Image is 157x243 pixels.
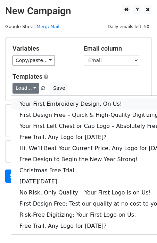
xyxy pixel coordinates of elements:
h2: New Campaign [5,5,152,17]
a: Send [5,170,28,183]
a: Daily emails left: 50 [105,24,152,29]
a: MergeMail [36,24,59,29]
span: Daily emails left: 50 [105,23,152,31]
h5: Variables [13,45,73,52]
small: Google Sheet: [5,24,59,29]
a: Load... [13,83,39,94]
button: Save [50,83,68,94]
a: Copy/paste... [13,55,55,66]
h5: Email column [84,45,144,52]
a: Templates [13,73,42,80]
